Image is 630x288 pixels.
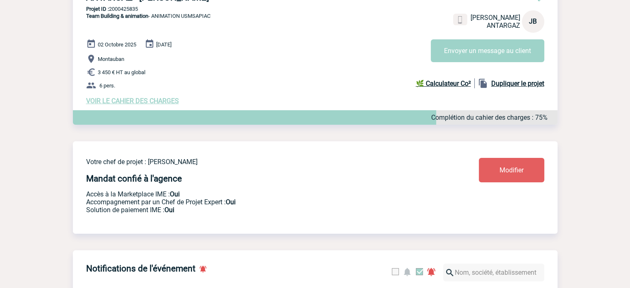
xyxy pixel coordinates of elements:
a: VOIR LE CAHIER DES CHARGES [86,97,179,105]
span: [DATE] [156,41,171,48]
span: 6 pers. [99,82,115,89]
b: Projet ID : [86,6,109,12]
b: 🌿 Calculateur Co² [416,80,471,87]
span: 02 Octobre 2025 [98,41,136,48]
span: - ANIMATION USMSAPIAC [86,13,210,19]
p: Accès à la Marketplace IME : [86,190,430,198]
img: file_copy-black-24dp.png [478,78,488,88]
b: Oui [170,190,180,198]
span: Modifier [500,166,524,174]
a: 🌿 Calculateur Co² [416,78,475,88]
button: Envoyer un message au client [431,39,544,62]
span: 3 450 € HT au global [98,69,145,75]
img: portable.png [456,16,464,24]
b: Dupliquer le projet [491,80,544,87]
h4: Mandat confié à l'agence [86,174,182,184]
span: [PERSON_NAME] [471,14,520,22]
p: 2000425835 [73,6,558,12]
b: Oui [164,206,174,214]
span: Montauban [98,56,124,62]
span: Team Building & animation [86,13,148,19]
h4: Notifications de l'événement [86,264,196,273]
span: ANTARGAZ [487,22,520,29]
b: Oui [226,198,236,206]
p: Conformité aux process achat client, Prise en charge de la facturation, Mutualisation de plusieur... [86,206,430,214]
span: JB [529,17,537,25]
p: Prestation payante [86,198,430,206]
p: Votre chef de projet : [PERSON_NAME] [86,158,430,166]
